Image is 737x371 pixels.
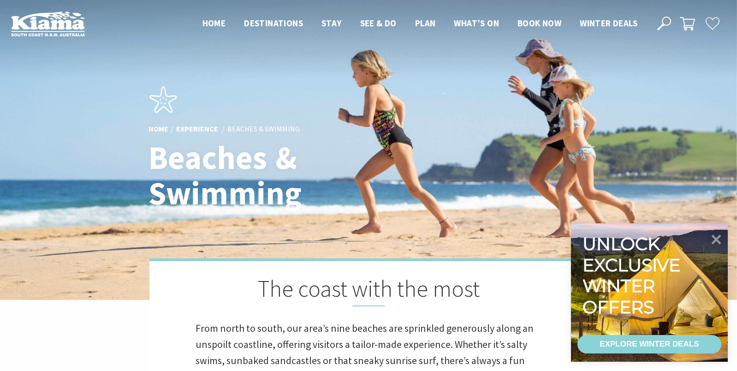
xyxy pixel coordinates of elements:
h2: The coast with the most [196,275,541,306]
img: Kiama Logo [11,11,85,36]
h1: Beaches & Swimming [149,140,409,211]
a: Home [149,125,168,135]
div: EXPLORE WINTER DEALS [600,335,699,353]
div: Unlock exclusive winter offers [582,233,684,317]
a: Experience [176,125,218,135]
span: What’s On [454,18,499,29]
span: Winter Deals [580,18,637,29]
span: Stay [321,18,342,29]
span: Destinations [244,18,303,29]
span: See & Do [360,18,397,29]
a: EXPLORE WINTER DEALS [577,335,721,353]
li: Beaches & Swimming [227,124,300,136]
span: Book now [517,18,561,29]
nav: Main Menu [193,16,647,31]
span: Home [202,18,226,29]
span: Plan [415,18,436,29]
